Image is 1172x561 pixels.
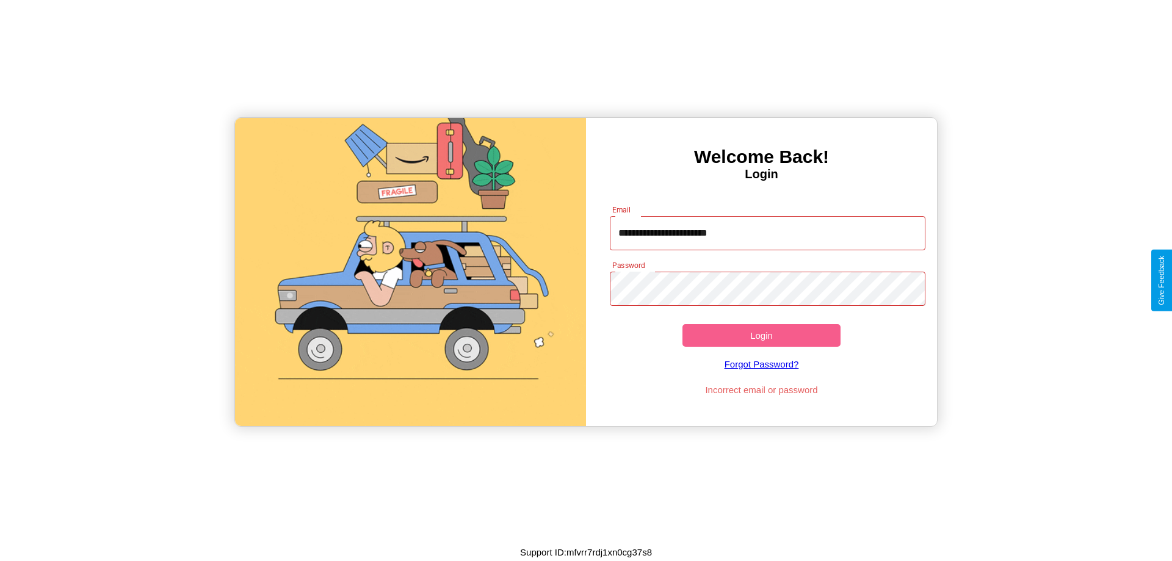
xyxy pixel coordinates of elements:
[604,382,920,398] p: Incorrect email or password
[612,204,631,215] label: Email
[520,544,652,560] p: Support ID: mfvrr7rdj1xn0cg37s8
[604,347,920,382] a: Forgot Password?
[682,324,841,347] button: Login
[586,147,937,167] h3: Welcome Back!
[612,260,645,270] label: Password
[1157,256,1166,305] div: Give Feedback
[586,167,937,181] h4: Login
[235,118,586,426] img: gif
